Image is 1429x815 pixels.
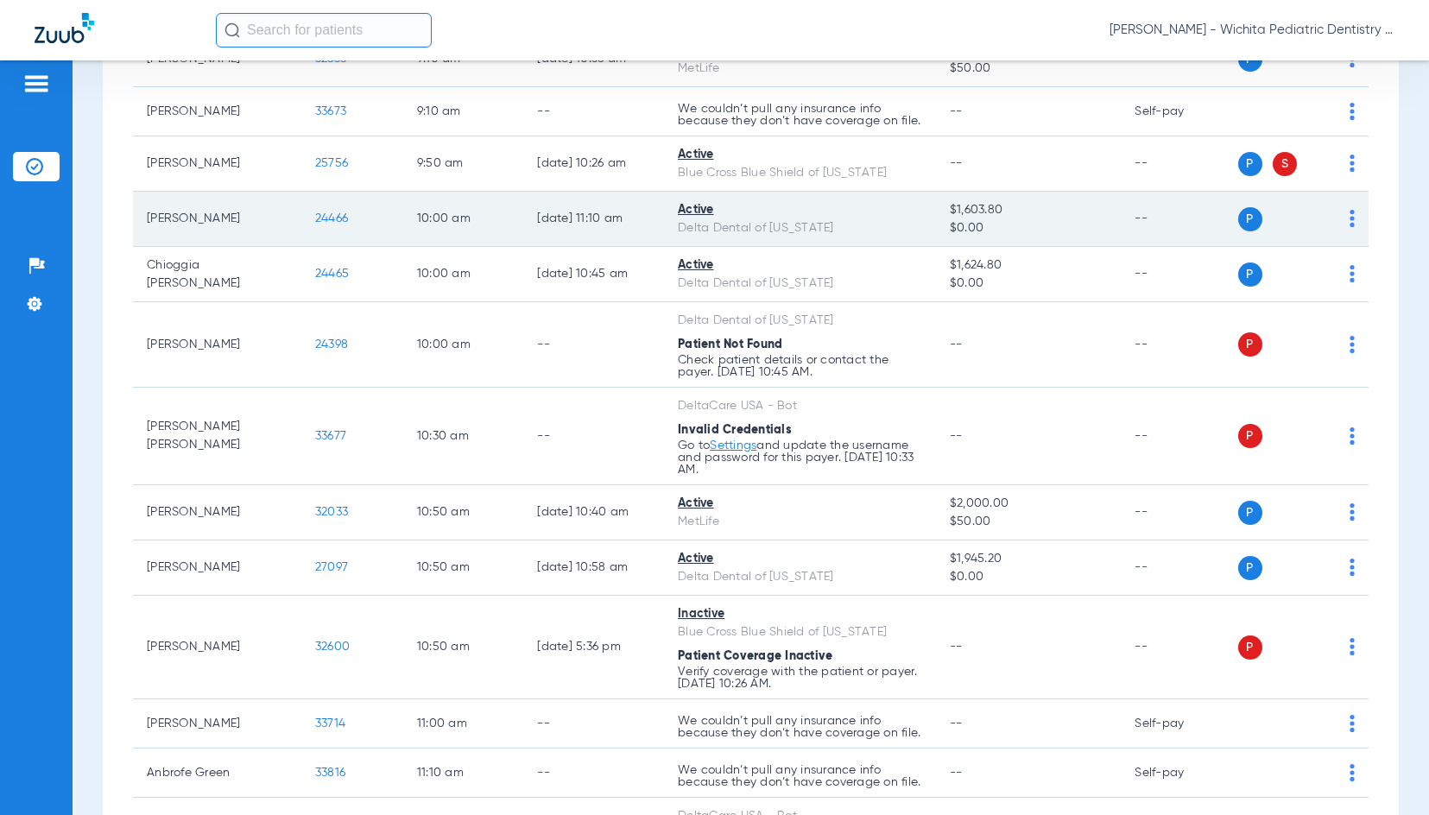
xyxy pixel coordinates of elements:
iframe: Chat Widget [1343,732,1429,815]
div: Inactive [678,605,922,623]
span: -- [950,157,963,169]
td: -- [1121,192,1237,247]
td: [PERSON_NAME] [133,136,301,192]
td: 10:30 AM [403,388,523,485]
td: Chioggia [PERSON_NAME] [133,247,301,302]
p: Check patient details or contact the payer. [DATE] 10:45 AM. [678,354,922,378]
td: [PERSON_NAME] [133,596,301,699]
td: -- [1121,388,1237,485]
a: Settings [710,439,756,452]
span: 24466 [315,212,348,224]
div: MetLife [678,60,922,78]
td: [DATE] 10:40 AM [523,485,664,540]
td: 10:50 AM [403,596,523,699]
p: We couldn’t pull any insurance info because they don’t have coverage on file. [678,764,922,788]
span: -- [950,767,963,779]
td: -- [523,699,664,749]
span: P [1238,332,1262,357]
td: [DATE] 11:10 AM [523,192,664,247]
span: -- [950,105,963,117]
div: Active [678,256,922,275]
span: 32600 [315,641,350,653]
td: -- [1121,596,1237,699]
td: [PERSON_NAME] [133,540,301,596]
td: 11:00 AM [403,699,523,749]
td: 11:10 AM [403,749,523,798]
div: Blue Cross Blue Shield of [US_STATE] [678,623,922,641]
td: [PERSON_NAME] [133,192,301,247]
img: group-dot-blue.svg [1350,503,1355,521]
td: [DATE] 10:26 AM [523,136,664,192]
div: Active [678,201,922,219]
span: Patient Not Found [678,338,782,351]
img: Search Icon [224,22,240,38]
span: P [1238,424,1262,448]
td: [PERSON_NAME] [133,302,301,388]
span: -- [950,641,963,653]
span: 33714 [315,717,345,730]
span: $50.00 [950,513,1108,531]
td: Self-pay [1121,87,1237,136]
td: -- [523,302,664,388]
span: $1,945.20 [950,550,1108,568]
span: $1,624.80 [950,256,1108,275]
td: [DATE] 10:58 AM [523,540,664,596]
span: 24465 [315,268,349,280]
p: Verify coverage with the patient or payer. [DATE] 10:26 AM. [678,666,922,690]
p: We couldn’t pull any insurance info because they don’t have coverage on file. [678,103,922,127]
input: Search for patients [216,13,432,47]
td: 10:50 AM [403,540,523,596]
img: group-dot-blue.svg [1350,427,1355,445]
span: -- [950,717,963,730]
span: [PERSON_NAME] - Wichita Pediatric Dentistry [GEOGRAPHIC_DATA] [1110,22,1394,39]
img: group-dot-blue.svg [1350,155,1355,172]
img: group-dot-blue.svg [1350,336,1355,353]
div: Delta Dental of [US_STATE] [678,275,922,293]
span: $0.00 [950,219,1108,237]
p: We couldn’t pull any insurance info because they don’t have coverage on file. [678,715,922,739]
span: $0.00 [950,568,1108,586]
td: Self-pay [1121,749,1237,798]
img: group-dot-blue.svg [1350,210,1355,227]
span: P [1238,556,1262,580]
img: group-dot-blue.svg [1350,715,1355,732]
td: -- [1121,247,1237,302]
td: Anbrofe Green [133,749,301,798]
span: 33673 [315,105,346,117]
span: 25756 [315,157,348,169]
img: group-dot-blue.svg [1350,638,1355,655]
span: P [1238,262,1262,287]
img: Zuub Logo [35,13,94,43]
span: $2,000.00 [950,495,1108,513]
td: -- [523,87,664,136]
span: -- [950,338,963,351]
span: $50.00 [950,60,1108,78]
td: 10:00 AM [403,302,523,388]
td: 9:50 AM [403,136,523,192]
span: P [1238,501,1262,525]
td: -- [1121,302,1237,388]
td: [PERSON_NAME] [133,485,301,540]
div: Active [678,550,922,568]
td: [PERSON_NAME] [133,87,301,136]
td: [DATE] 10:45 AM [523,247,664,302]
span: P [1238,152,1262,176]
div: Active [678,495,922,513]
td: -- [1121,540,1237,596]
span: 24398 [315,338,348,351]
div: Delta Dental of [US_STATE] [678,312,922,330]
img: hamburger-icon [22,73,50,94]
td: [PERSON_NAME] [133,699,301,749]
span: Patient Coverage Inactive [678,650,832,662]
span: P [1238,635,1262,660]
span: $1,603.80 [950,201,1108,219]
td: -- [523,388,664,485]
td: 10:50 AM [403,485,523,540]
td: Self-pay [1121,699,1237,749]
img: group-dot-blue.svg [1350,265,1355,282]
span: 32033 [315,506,348,518]
span: S [1273,152,1297,176]
td: [PERSON_NAME] [PERSON_NAME] [133,388,301,485]
td: 10:00 AM [403,247,523,302]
